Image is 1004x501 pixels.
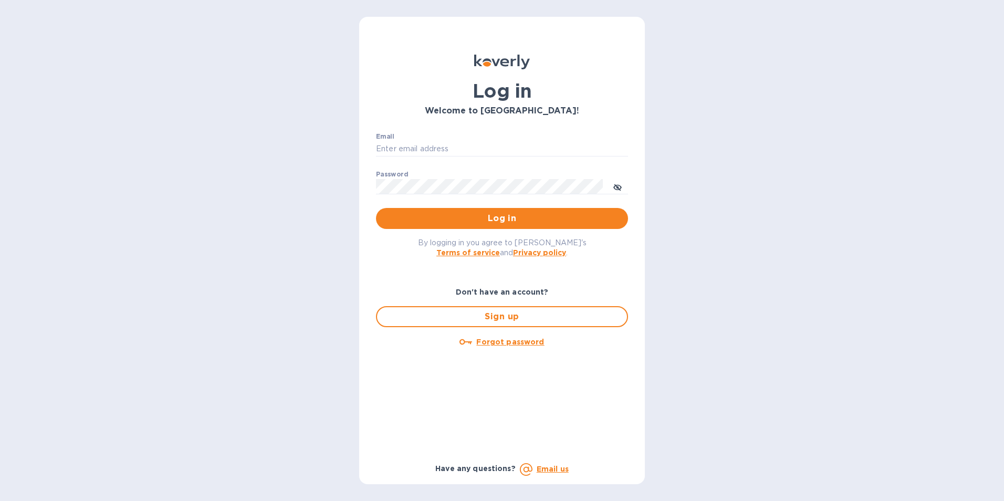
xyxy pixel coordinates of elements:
[607,176,628,197] button: toggle password visibility
[513,248,566,257] a: Privacy policy
[376,80,628,102] h1: Log in
[376,306,628,327] button: Sign up
[436,248,500,257] a: Terms of service
[418,238,587,257] span: By logging in you agree to [PERSON_NAME]'s and .
[474,55,530,69] img: Koverly
[376,171,408,178] label: Password
[384,212,620,225] span: Log in
[385,310,619,323] span: Sign up
[456,288,549,296] b: Don't have an account?
[435,464,516,473] b: Have any questions?
[537,465,569,473] a: Email us
[476,338,544,346] u: Forgot password
[376,133,394,140] label: Email
[376,106,628,116] h3: Welcome to [GEOGRAPHIC_DATA]!
[376,208,628,229] button: Log in
[376,141,628,157] input: Enter email address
